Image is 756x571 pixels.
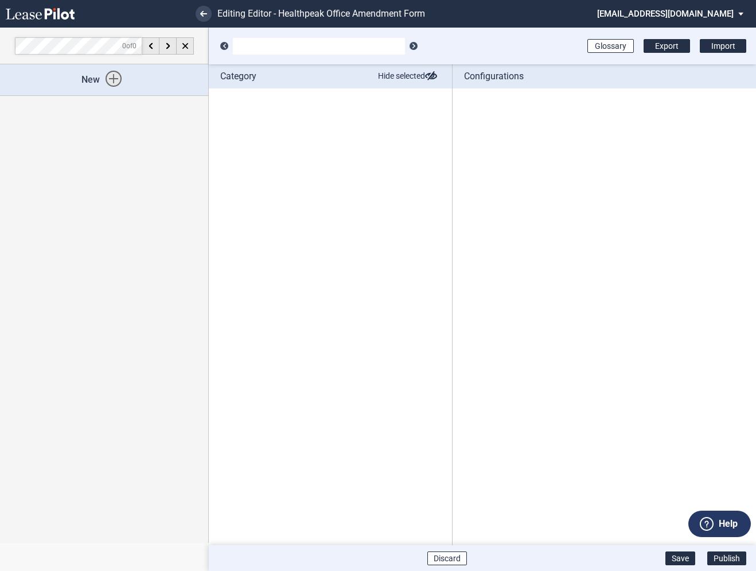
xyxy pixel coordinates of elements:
button: Export [644,39,690,53]
button: Discard [427,551,467,565]
button: Save [665,551,695,565]
div: Configurations [453,64,756,88]
span: 0 [122,41,126,49]
span: 0 [133,41,137,49]
p: New [81,74,127,86]
div: Category [209,64,452,88]
span: Hide selected [378,71,441,82]
span: of [122,41,137,49]
button: Help [688,511,751,537]
md-icon: Add new card [106,71,122,87]
md-select: Category [233,38,405,55]
span: Import [711,41,735,51]
a: Glossary [587,39,634,53]
label: Help [719,516,738,531]
button: Publish [707,551,746,565]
